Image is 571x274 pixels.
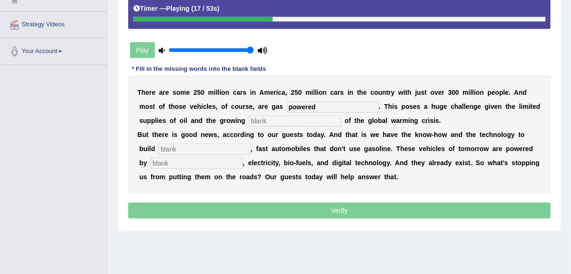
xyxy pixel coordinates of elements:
[319,89,323,96] b: o
[478,103,481,110] b: e
[249,103,253,110] b: e
[238,117,242,124] b: n
[231,117,236,124] b: w
[374,89,378,96] b: o
[464,103,466,110] b: l
[346,131,348,138] b: t
[142,131,147,138] b: u
[476,89,480,96] b: o
[294,89,298,96] b: 5
[340,89,344,96] b: s
[219,89,221,96] b: i
[422,117,426,124] b: c
[231,103,235,110] b: c
[401,103,406,110] b: p
[357,89,360,96] b: t
[194,117,199,124] b: n
[216,89,218,96] b: l
[389,89,391,96] b: r
[334,89,338,96] b: a
[387,131,391,138] b: a
[444,103,448,110] b: e
[162,117,166,124] b: s
[262,103,264,110] b: r
[489,103,491,110] b: i
[402,117,408,124] b: m
[0,38,108,62] a: Your Account
[221,89,225,96] b: o
[206,117,208,124] b: t
[159,103,163,110] b: o
[208,103,212,110] b: e
[197,89,201,96] b: 5
[276,103,279,110] b: a
[406,103,410,110] b: o
[347,89,349,96] b: i
[317,131,321,138] b: a
[253,103,255,110] b: ,
[378,117,382,124] b: b
[171,103,175,110] b: h
[315,89,317,96] b: l
[138,131,142,138] b: B
[212,103,216,110] b: s
[306,89,311,96] b: m
[307,131,309,138] b: t
[216,103,218,110] b: ,
[421,89,425,96] b: s
[529,103,531,110] b: i
[391,131,394,138] b: v
[286,131,290,138] b: u
[208,117,213,124] b: h
[191,5,193,12] b: (
[147,131,149,138] b: t
[311,89,313,96] b: i
[435,117,439,124] b: s
[394,103,398,110] b: s
[394,131,398,138] b: e
[536,103,540,110] b: d
[452,89,455,96] b: 0
[331,89,334,96] b: c
[359,89,363,96] b: h
[409,117,410,124] b: i
[363,89,367,96] b: e
[252,89,256,96] b: n
[244,131,246,138] b: i
[430,117,434,124] b: s
[334,131,338,138] b: n
[408,131,411,138] b: e
[509,89,511,96] b: .
[220,117,224,124] b: g
[309,131,313,138] b: o
[201,103,203,110] b: i
[155,117,157,124] b: l
[523,103,529,110] b: m
[185,131,189,138] b: o
[382,117,386,124] b: a
[264,89,270,96] b: m
[183,103,186,110] b: e
[223,131,226,138] b: a
[149,103,153,110] b: s
[372,117,374,124] b: l
[207,103,208,110] b: l
[498,103,502,110] b: n
[180,117,184,124] b: o
[506,103,508,110] b: t
[258,131,260,138] b: t
[415,131,419,138] b: k
[143,117,147,124] b: u
[463,89,469,96] b: m
[505,89,509,96] b: e
[174,117,176,124] b: f
[199,117,203,124] b: d
[415,89,417,96] b: j
[313,131,317,138] b: d
[494,103,498,110] b: e
[285,89,287,96] b: ,
[338,89,340,96] b: r
[237,89,240,96] b: a
[186,89,190,96] b: e
[370,131,376,138] b: w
